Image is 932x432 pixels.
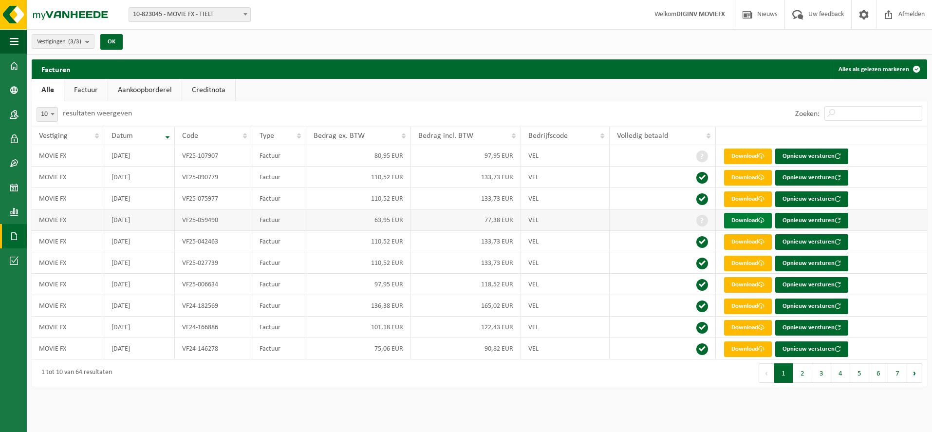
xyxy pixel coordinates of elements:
button: Previous [759,363,774,383]
td: Factuur [252,209,306,231]
a: Download [724,299,772,314]
td: VEL [521,252,610,274]
td: 63,95 EUR [306,209,410,231]
td: 110,52 EUR [306,167,410,188]
a: Alle [32,79,64,101]
td: 133,73 EUR [411,188,521,209]
td: MOVIE FX [32,317,104,338]
td: Factuur [252,231,306,252]
span: Code [182,132,198,140]
td: VEL [521,274,610,295]
button: Next [907,363,922,383]
td: 122,43 EUR [411,317,521,338]
button: Vestigingen(3/3) [32,34,94,49]
td: 101,18 EUR [306,317,410,338]
button: 6 [869,363,888,383]
td: VEL [521,231,610,252]
a: Download [724,320,772,336]
button: Opnieuw versturen [775,234,848,250]
td: Factuur [252,338,306,359]
td: [DATE] [104,145,175,167]
button: Opnieuw versturen [775,191,848,207]
span: 10 [37,108,57,121]
td: 133,73 EUR [411,252,521,274]
div: 1 tot 10 van 64 resultaten [37,364,112,382]
td: MOVIE FX [32,167,104,188]
button: Opnieuw versturen [775,170,848,186]
button: Alles als gelezen markeren [831,59,926,79]
td: 97,95 EUR [306,274,410,295]
button: Opnieuw versturen [775,149,848,164]
td: VEL [521,145,610,167]
a: Aankoopborderel [108,79,182,101]
span: 10-823045 - MOVIE FX - TIELT [129,7,251,22]
td: [DATE] [104,274,175,295]
span: Bedrijfscode [528,132,568,140]
td: Factuur [252,317,306,338]
span: 10-823045 - MOVIE FX - TIELT [129,8,250,21]
span: Datum [112,132,133,140]
button: Opnieuw versturen [775,320,848,336]
button: 4 [831,363,850,383]
td: [DATE] [104,295,175,317]
td: Factuur [252,188,306,209]
td: [DATE] [104,188,175,209]
td: Factuur [252,167,306,188]
span: Vestigingen [37,35,81,49]
button: Opnieuw versturen [775,299,848,314]
td: VF25-027739 [175,252,253,274]
td: MOVIE FX [32,274,104,295]
button: Opnieuw versturen [775,341,848,357]
td: VF25-075977 [175,188,253,209]
span: Volledig betaald [617,132,668,140]
label: Zoeken: [795,110,820,118]
td: 133,73 EUR [411,167,521,188]
a: Download [724,170,772,186]
td: 90,82 EUR [411,338,521,359]
td: 110,52 EUR [306,231,410,252]
td: MOVIE FX [32,145,104,167]
td: 75,06 EUR [306,338,410,359]
td: [DATE] [104,338,175,359]
button: 3 [812,363,831,383]
td: 165,02 EUR [411,295,521,317]
td: 136,38 EUR [306,295,410,317]
a: Download [724,149,772,164]
td: Factuur [252,274,306,295]
td: [DATE] [104,167,175,188]
span: Vestiging [39,132,68,140]
td: VEL [521,188,610,209]
td: VF25-059490 [175,209,253,231]
span: Type [260,132,274,140]
strong: DIGINV MOVIEFX [676,11,725,18]
td: MOVIE FX [32,295,104,317]
td: VEL [521,167,610,188]
td: MOVIE FX [32,252,104,274]
span: Bedrag incl. BTW [418,132,473,140]
td: VF25-107907 [175,145,253,167]
td: 118,52 EUR [411,274,521,295]
td: MOVIE FX [32,188,104,209]
td: VEL [521,338,610,359]
a: Download [724,191,772,207]
td: VF25-090779 [175,167,253,188]
td: VF24-166886 [175,317,253,338]
button: 1 [774,363,793,383]
td: VEL [521,209,610,231]
button: OK [100,34,123,50]
td: 110,52 EUR [306,252,410,274]
td: VF25-042463 [175,231,253,252]
td: VEL [521,317,610,338]
h2: Facturen [32,59,80,78]
td: [DATE] [104,317,175,338]
button: Opnieuw versturen [775,256,848,271]
a: Download [724,213,772,228]
td: VF24-182569 [175,295,253,317]
a: Factuur [64,79,108,101]
a: Download [724,277,772,293]
count: (3/3) [68,38,81,45]
td: 97,95 EUR [411,145,521,167]
button: 5 [850,363,869,383]
td: [DATE] [104,252,175,274]
td: 80,95 EUR [306,145,410,167]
